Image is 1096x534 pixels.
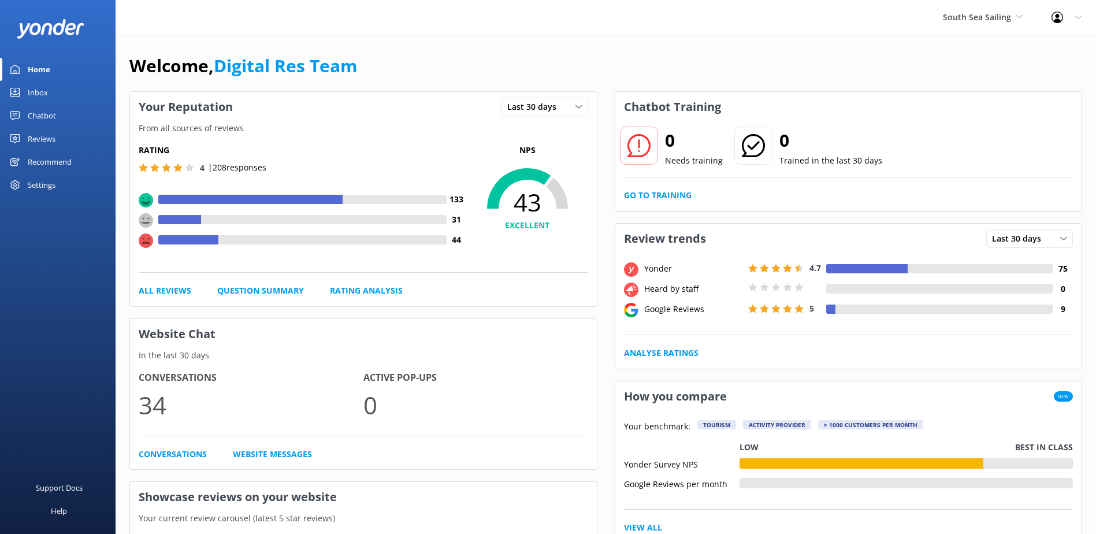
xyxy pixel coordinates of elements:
[200,162,205,173] span: 4
[130,349,597,362] p: In the last 30 days
[28,127,55,150] div: Reviews
[363,370,588,385] h4: Active Pop-ups
[615,224,715,254] h3: Review trends
[130,482,597,512] h3: Showcase reviews on your website
[624,458,740,469] div: Yonder Survey NPS
[447,213,467,226] h4: 31
[507,101,563,113] span: Last 30 days
[624,521,662,534] a: View All
[467,144,588,157] p: NPS
[1053,262,1073,275] h4: 75
[818,420,923,429] div: > 1000 customers per month
[641,283,745,295] div: Heard by staff
[130,319,597,349] h3: Website Chat
[139,370,363,385] h4: Conversations
[130,92,242,122] h3: Your Reputation
[214,54,357,77] a: Digital Res Team
[624,420,690,434] p: Your benchmark:
[28,81,48,104] div: Inbox
[641,303,745,316] div: Google Reviews
[330,284,403,297] a: Rating Analysis
[233,448,312,461] a: Website Messages
[943,12,1011,23] span: South Sea Sailing
[624,478,740,488] div: Google Reviews per month
[130,512,597,525] p: Your current review carousel (latest 5 star reviews)
[665,127,723,154] h2: 0
[697,420,736,429] div: Tourism
[1053,303,1073,316] h4: 9
[740,441,759,454] p: Low
[51,499,67,522] div: Help
[779,154,882,167] p: Trained in the last 30 days
[809,262,821,273] span: 4.7
[1054,391,1073,402] span: New
[139,448,207,461] a: Conversations
[129,52,357,80] h1: Welcome,
[665,154,723,167] p: Needs training
[139,144,467,157] h5: Rating
[28,104,56,127] div: Chatbot
[28,150,72,173] div: Recommend
[1053,283,1073,295] h4: 0
[139,284,191,297] a: All Reviews
[28,58,50,81] div: Home
[992,232,1048,245] span: Last 30 days
[139,385,363,424] p: 34
[28,173,55,196] div: Settings
[1015,441,1073,454] p: Best in class
[779,127,882,154] h2: 0
[447,193,467,206] h4: 133
[809,303,814,314] span: 5
[615,381,735,411] h3: How you compare
[624,189,692,202] a: Go to Training
[217,284,304,297] a: Question Summary
[743,420,811,429] div: Activity Provider
[36,476,83,499] div: Support Docs
[615,92,730,122] h3: Chatbot Training
[624,347,699,359] a: Analyse Ratings
[130,122,597,135] p: From all sources of reviews
[641,262,745,275] div: Yonder
[363,385,588,424] p: 0
[208,161,266,174] p: | 208 responses
[467,219,588,232] h4: EXCELLENT
[447,233,467,246] h4: 44
[467,188,588,217] span: 43
[17,19,84,38] img: yonder-white-logo.png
